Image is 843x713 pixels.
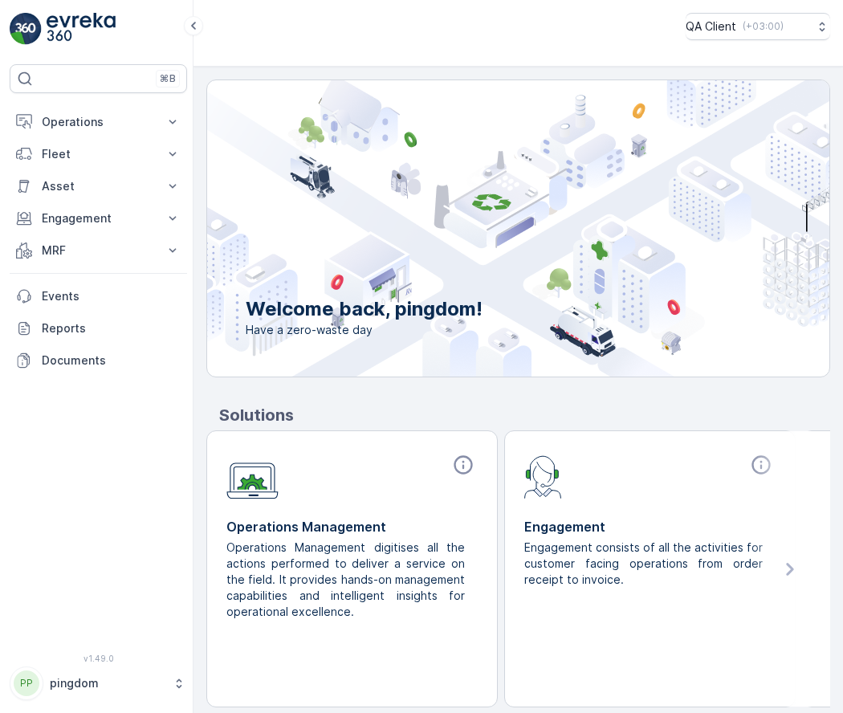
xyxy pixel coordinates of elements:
a: Reports [10,312,187,344]
button: PPpingdom [10,666,187,700]
p: ( +03:00 ) [743,20,784,33]
p: Events [42,288,181,304]
p: Asset [42,178,155,194]
p: QA Client [686,18,736,35]
img: module-icon [524,454,562,499]
p: Solutions [219,403,830,427]
p: Engagement [42,210,155,226]
img: module-icon [226,454,279,499]
a: Documents [10,344,187,377]
p: ⌘B [160,72,176,85]
button: Fleet [10,138,187,170]
span: v 1.49.0 [10,654,187,663]
a: Events [10,280,187,312]
p: Operations [42,114,155,130]
button: QA Client(+03:00) [686,13,830,40]
button: MRF [10,234,187,267]
img: city illustration [135,80,829,377]
p: Reports [42,320,181,336]
img: logo [10,13,42,45]
p: pingdom [50,675,165,691]
span: Have a zero-waste day [246,322,483,338]
button: Asset [10,170,187,202]
p: Welcome back, pingdom! [246,296,483,322]
p: Operations Management digitises all the actions performed to deliver a service on the field. It p... [226,540,465,620]
img: logo_light-DOdMpM7g.png [47,13,116,45]
p: Operations Management [226,517,478,536]
p: Engagement [524,517,776,536]
p: MRF [42,242,155,259]
p: Engagement consists of all the activities for customer facing operations from order receipt to in... [524,540,763,588]
div: PP [14,670,39,696]
button: Engagement [10,202,187,234]
button: Operations [10,106,187,138]
p: Documents [42,352,181,369]
p: Fleet [42,146,155,162]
